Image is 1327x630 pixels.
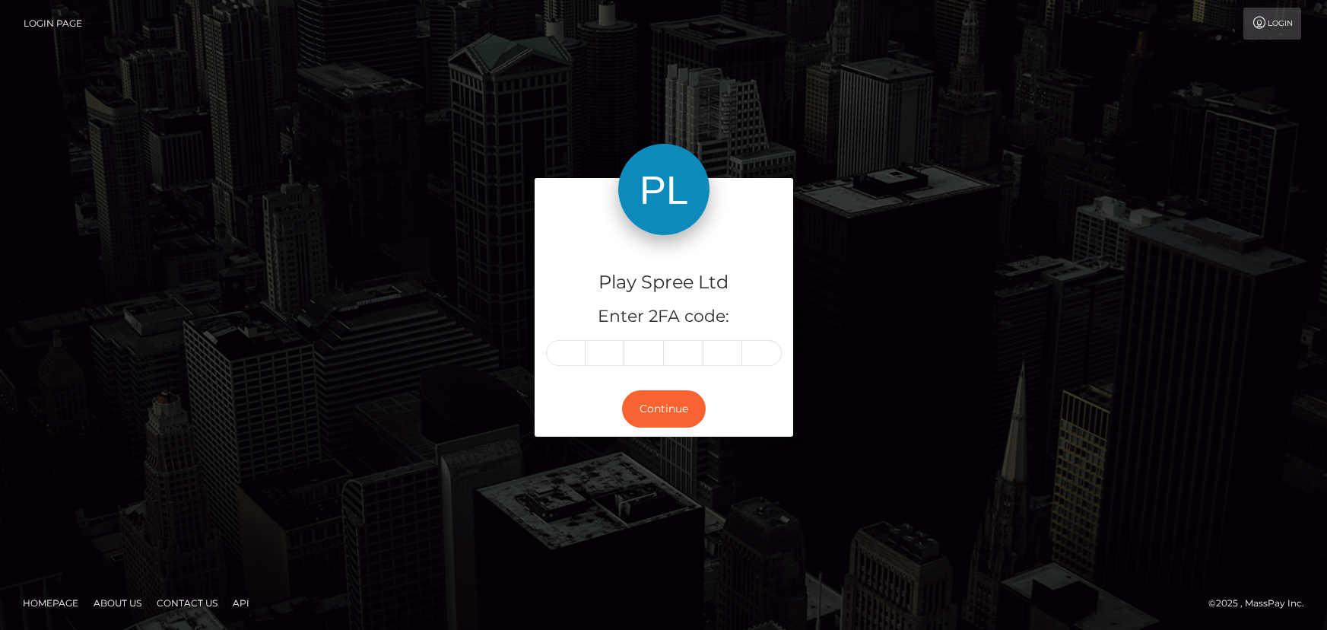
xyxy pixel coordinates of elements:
[1208,595,1316,612] div: © 2025 , MassPay Inc.
[24,8,82,40] a: Login Page
[17,591,84,615] a: Homepage
[618,144,710,235] img: Play Spree Ltd
[1243,8,1301,40] a: Login
[151,591,224,615] a: Contact Us
[87,591,148,615] a: About Us
[622,390,706,428] button: Continue
[546,305,782,329] h5: Enter 2FA code:
[546,269,782,296] h4: Play Spree Ltd
[227,591,256,615] a: API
